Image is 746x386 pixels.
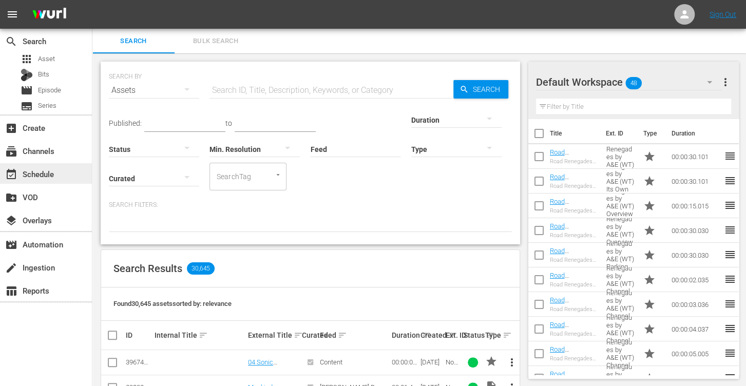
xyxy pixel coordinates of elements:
td: 00:00:03.036 [667,292,723,317]
span: Ingestion [5,262,17,274]
td: 00:00:02.035 [667,267,723,292]
a: Road Renegades Channel ID 2 [550,272,586,295]
span: Episode [21,84,33,96]
td: Road Renegades by A&E (WT) Overview Cutdown Gnarly 15 [602,194,639,218]
div: Road Renegades by A&E (WT) Its Own Channel 30 [550,183,598,189]
td: Road Renegades by A&E (WT) Channel ID 5 [602,341,639,366]
div: Ext. ID [446,331,461,339]
span: Promo [643,224,655,237]
div: Road Renegades by A&E (WT) Overview Cutdown Gnarly 15 [550,207,598,214]
span: Published: [109,119,142,127]
span: Search [5,35,17,48]
td: 00:00:15.015 [667,194,723,218]
span: reorder [723,224,736,236]
a: Road Renegades Channel ID 3 [550,296,586,319]
span: Found 30,645 assets sorted by: relevance [113,300,232,307]
span: Create [5,122,17,134]
button: Search [453,80,508,99]
td: 00:00:05.005 [667,341,723,366]
span: 48 [625,72,642,94]
span: Bulk Search [181,35,251,47]
img: ans4CAIJ8jUAAAAAAAAAAAAAAAAAAAAAAAAgQb4GAAAAAAAAAAAAAAAAAAAAAAAAJMjXAAAAAAAAAAAAAAAAAAAAAAAAgAT5G... [25,3,74,27]
span: Promo [643,274,655,286]
span: 30,645 [187,262,215,275]
span: Content [320,358,342,366]
div: Type [485,329,496,341]
div: None [446,358,461,366]
div: Road Renegades Channel ID 2 [550,281,598,288]
span: reorder [723,322,736,335]
span: reorder [723,372,736,384]
td: Road Renegades by A&E (WT) Action 30 [602,144,639,169]
span: more_vert [506,356,518,369]
th: Title [550,119,600,148]
span: Promo [643,175,655,187]
button: more_vert [719,70,731,94]
span: Schedule [5,168,17,181]
button: Open [273,170,283,180]
div: Road Renegades by A&E (WT) Action 30 [550,158,598,165]
th: Type [637,119,665,148]
td: Road Renegades by A&E (WT) Overview Gnarly 30 [602,218,639,243]
div: Road Renegades Channel ID 4 [550,331,598,337]
span: reorder [723,248,736,261]
span: Search Results [113,262,182,275]
a: Road Renegades by A&E (WT) Overview Cutdown Gnarly 15 [550,198,596,244]
div: Bits [21,69,33,81]
span: Asset [21,53,33,65]
div: Curated [302,331,317,339]
div: External Title [248,329,299,341]
span: VOD [5,191,17,204]
span: Promo [643,150,655,163]
span: reorder [723,150,736,162]
th: Duration [665,119,726,148]
span: Promo [643,298,655,311]
a: Road Renegades by A&E (WT) Its Own Channel 30 [550,173,597,204]
span: Overlays [5,215,17,227]
td: 00:00:30.030 [667,218,723,243]
th: Ext. ID [600,119,637,148]
div: ID [126,331,151,339]
td: Road Renegades by A&E (WT) Channel ID 2 [602,267,639,292]
span: reorder [723,273,736,285]
span: Channels [5,145,17,158]
span: Reports [5,285,17,297]
div: Created [420,329,443,341]
span: Promo [643,200,655,212]
span: Promo [643,372,655,384]
div: Feed [320,329,389,341]
span: reorder [723,199,736,211]
div: Duration [392,329,417,341]
div: Assets [109,76,199,105]
span: reorder [723,175,736,187]
span: Promo [643,323,655,335]
span: reorder [723,347,736,359]
a: Road Renegades Channel ID 5 [550,345,586,369]
div: Road Renegades by A&E (WT) Overview Gnarly 30 [550,232,598,239]
a: Sign Out [710,10,736,18]
span: menu [6,8,18,21]
span: sort [338,331,347,340]
td: Road Renegades by A&E (WT) Parking Wars 30 [602,243,639,267]
div: [DATE] [420,358,443,366]
div: 39674643 [126,358,151,366]
div: Road Renegades by A&E (WT) Parking Wars 30 [550,257,598,263]
td: 00:00:30.030 [667,243,723,267]
p: Search Filters: [109,201,512,209]
span: Asset [38,54,55,64]
a: Road Renegades by A&E (WT) Parking Wars 30 [550,247,597,278]
div: Road Renegades Channel ID 3 [550,306,598,313]
div: Road Renegades Channel ID 5 [550,355,598,362]
span: sort [294,331,303,340]
span: Episode [38,85,61,95]
a: 04 Sonic Branding Open [248,358,291,374]
td: Road Renegades by A&E (WT) Channel ID 3 [602,292,639,317]
span: Promo [643,249,655,261]
td: 00:00:30.101 [667,144,723,169]
span: reorder [723,298,736,310]
span: Automation [5,239,17,251]
div: Status [464,329,482,341]
span: more_vert [719,76,731,88]
span: Promo [643,348,655,360]
div: Default Workspace [536,68,722,96]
